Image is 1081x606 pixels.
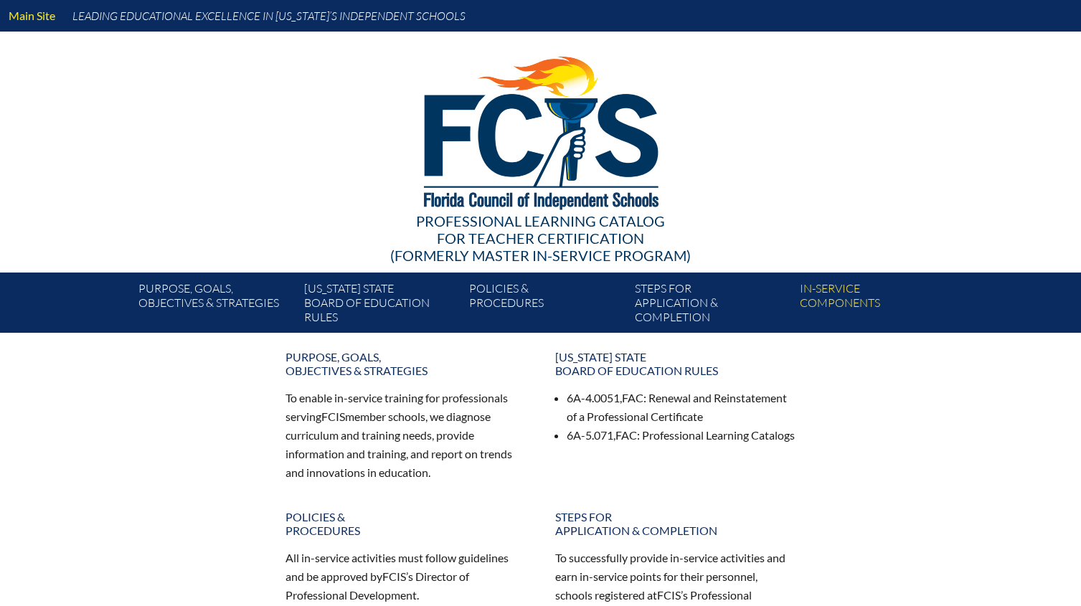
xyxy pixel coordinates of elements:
li: 6A-5.071, : Professional Learning Catalogs [567,426,796,445]
a: [US_STATE] StateBoard of Education rules [547,344,805,383]
a: [US_STATE] StateBoard of Education rules [298,278,463,333]
span: FCIS [657,588,681,602]
a: In-servicecomponents [794,278,959,333]
li: 6A-4.0051, : Renewal and Reinstatement of a Professional Certificate [567,389,796,426]
a: Steps forapplication & completion [629,278,794,333]
a: Main Site [3,6,61,25]
a: Purpose, goals,objectives & strategies [277,344,535,383]
a: Policies &Procedures [463,278,628,333]
span: FAC [622,391,643,404]
p: All in-service activities must follow guidelines and be approved by ’s Director of Professional D... [285,549,527,605]
img: FCISlogo221.eps [392,32,689,227]
a: Purpose, goals,objectives & strategies [133,278,298,333]
span: for Teacher Certification [437,229,644,247]
span: FCIS [321,409,345,423]
a: Policies &Procedures [277,504,535,543]
span: FAC [615,428,637,442]
span: FCIS [382,569,406,583]
p: To enable in-service training for professionals serving member schools, we diagnose curriculum an... [285,389,527,481]
div: Professional Learning Catalog (formerly Master In-service Program) [128,212,954,264]
a: Steps forapplication & completion [547,504,805,543]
